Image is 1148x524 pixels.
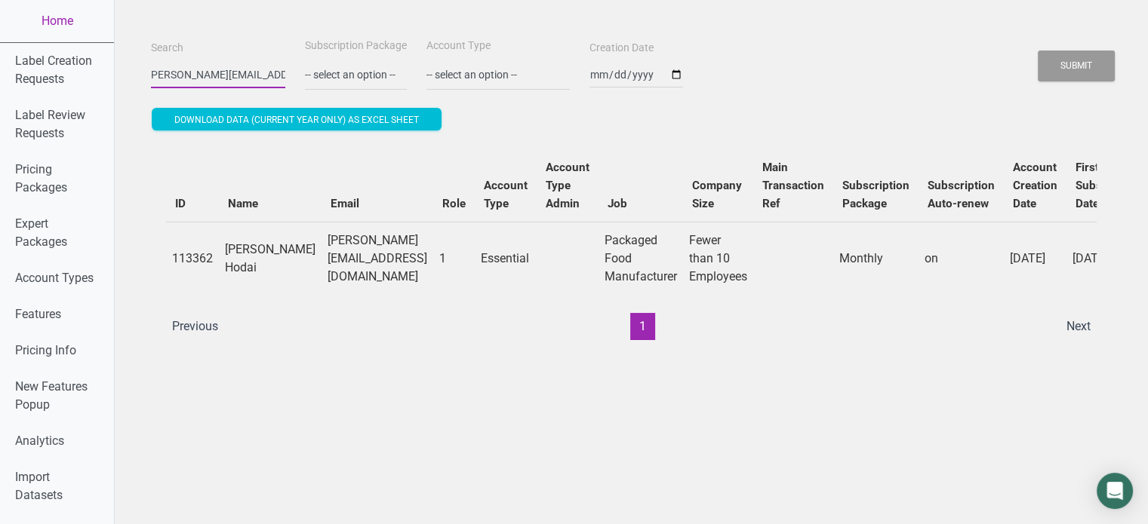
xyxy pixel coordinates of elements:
[322,222,433,295] td: [PERSON_NAME][EMAIL_ADDRESS][DOMAIN_NAME]
[630,313,655,340] button: 1
[442,197,466,210] b: Role
[589,41,654,56] label: Creation Date
[608,197,627,210] b: Job
[683,222,753,295] td: Fewer than 10 Employees
[305,38,407,54] label: Subscription Package
[151,41,183,56] label: Search
[175,197,186,210] b: ID
[228,197,258,210] b: Name
[842,179,909,210] b: Subscription Package
[1013,161,1057,210] b: Account Creation Date
[762,161,824,210] b: Main Transaction Ref
[1038,51,1115,81] button: Submit
[331,197,359,210] b: Email
[166,313,1097,340] div: Page navigation example
[484,179,528,210] b: Account Type
[152,108,442,130] button: Download data (current year only) as excel sheet
[426,38,491,54] label: Account Type
[151,134,1112,355] div: Users
[1097,473,1133,509] div: Open Intercom Messenger
[166,222,219,295] td: 113362
[919,222,1004,295] td: on
[1076,161,1143,210] b: First Subscription Date
[833,222,919,295] td: Monthly
[692,179,742,210] b: Company Size
[475,222,537,295] td: Essential
[174,115,419,125] span: Download data (current year only) as excel sheet
[219,222,322,295] td: [PERSON_NAME] Hodai
[433,222,475,295] td: 1
[1004,222,1066,295] td: [DATE]
[928,179,995,210] b: Subscription Auto-renew
[599,222,683,295] td: Packaged Food Manufacturer
[546,161,589,210] b: Account Type Admin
